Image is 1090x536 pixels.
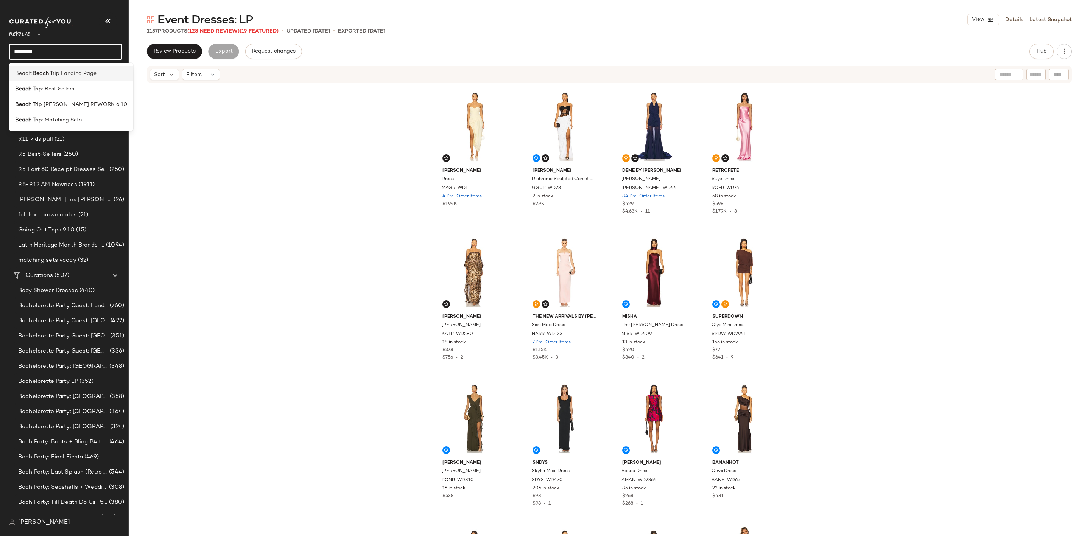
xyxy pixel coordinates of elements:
[282,26,283,36] span: •
[712,339,738,346] span: 155 in stock
[442,314,506,320] span: [PERSON_NAME]
[1005,16,1023,24] a: Details
[727,209,734,214] span: •
[533,201,545,208] span: $2.9K
[1029,44,1054,59] button: Hub
[633,501,641,506] span: •
[18,241,104,250] span: Latin Heritage Month Brands- DO NOT DELETE
[533,485,559,492] span: 206 in stock
[436,380,512,457] img: RONR-WD810_V1.jpg
[532,468,570,475] span: Skyler Maxi Dress
[109,332,124,340] span: (351)
[18,468,107,477] span: Bach Party: Last Splash (Retro [GEOGRAPHIC_DATA])
[9,26,30,39] span: Revolve
[53,271,69,280] span: (507)
[18,211,77,219] span: fall luxe brown codes
[107,498,124,507] span: (380)
[706,88,782,165] img: ROFR-WD761_V1.jpg
[442,185,468,192] span: MAGR-WD1
[108,362,124,371] span: (348)
[532,322,565,329] span: Sisu Maxi Dress
[641,501,643,506] span: 1
[77,180,95,189] span: (1911)
[26,271,53,280] span: Curations
[37,101,127,109] span: ip [PERSON_NAME] REWORK 6.10
[108,301,124,310] span: (760)
[645,209,650,214] span: 11
[18,347,108,356] span: Bachelorette Party Guest: [GEOGRAPHIC_DATA]
[154,71,165,79] span: Sort
[252,48,296,54] span: Request changes
[18,453,83,461] span: Bach Party: Final Fiesta
[18,226,75,235] span: Going Out Tops 9.10
[83,453,99,461] span: (469)
[18,498,107,507] span: Bach Party: Till Death Do Us Party
[18,392,108,401] span: Bachelorette Party: [GEOGRAPHIC_DATA]
[15,116,37,124] b: Beach Tr
[75,226,87,235] span: (15)
[112,196,124,204] span: (26)
[15,70,33,78] span: Beach:
[622,493,633,500] span: $268
[533,193,553,200] span: 2 in stock
[533,339,571,346] span: 7 Pre-Order Items
[621,331,652,338] span: MISR-WD409
[108,165,124,174] span: (250)
[109,423,124,431] span: (324)
[712,185,741,192] span: ROFR-WD761
[723,355,731,360] span: •
[534,302,539,306] img: svg%3e
[62,150,78,159] span: (250)
[548,355,556,360] span: •
[541,501,548,506] span: •
[37,85,74,93] span: ip: Best Sellers
[442,331,473,338] span: KATR-WD580
[712,468,736,475] span: Onyx Dress
[442,355,453,360] span: $756
[147,28,158,34] span: 1157
[442,176,454,183] span: Dress
[18,362,108,371] span: Bachelorette Party: [GEOGRAPHIC_DATA]
[526,234,603,311] img: NARR-WD133_V1.jpg
[444,156,448,160] img: svg%3e
[624,156,628,160] img: svg%3e
[622,209,638,214] span: $4.63K
[621,176,660,183] span: [PERSON_NAME]
[147,27,279,35] div: Products
[731,355,733,360] span: 9
[78,377,93,386] span: (352)
[712,314,776,320] span: superdown
[622,485,646,492] span: 85 in stock
[533,347,547,354] span: $1.15K
[187,28,240,34] span: (128 Need Review)
[333,26,335,36] span: •
[287,27,330,35] p: updated [DATE]
[1036,48,1047,54] span: Hub
[9,519,15,525] img: svg%3e
[712,193,736,200] span: 58 in stock
[9,17,73,28] img: cfy_white_logo.C9jOOHJF.svg
[109,317,124,325] span: (422)
[15,101,37,109] b: Beach Tr
[621,477,657,484] span: AMAN-WD2364
[147,44,202,59] button: Review Products
[533,355,548,360] span: $3.45K
[532,176,596,183] span: Dichrome Sculpted Corset Gown
[18,180,77,189] span: 9.8-9.12 AM Newness
[621,468,648,475] span: Banco Dress
[104,241,124,250] span: (1094)
[54,70,97,78] span: ip Landing Page
[147,16,154,23] img: svg%3e
[442,485,466,492] span: 16 in stock
[621,185,677,192] span: [PERSON_NAME]-WD44
[622,355,634,360] span: $840
[533,501,541,506] span: $98
[723,302,727,306] img: svg%3e
[442,468,481,475] span: [PERSON_NAME]
[453,355,461,360] span: •
[18,407,108,416] span: Bachelorette Party: [GEOGRAPHIC_DATA]
[18,332,109,340] span: Bachelorette Party Guest: [GEOGRAPHIC_DATA]
[18,317,109,325] span: Bachelorette Party Guest: [GEOGRAPHIC_DATA]
[107,483,124,492] span: (308)
[442,460,506,466] span: [PERSON_NAME]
